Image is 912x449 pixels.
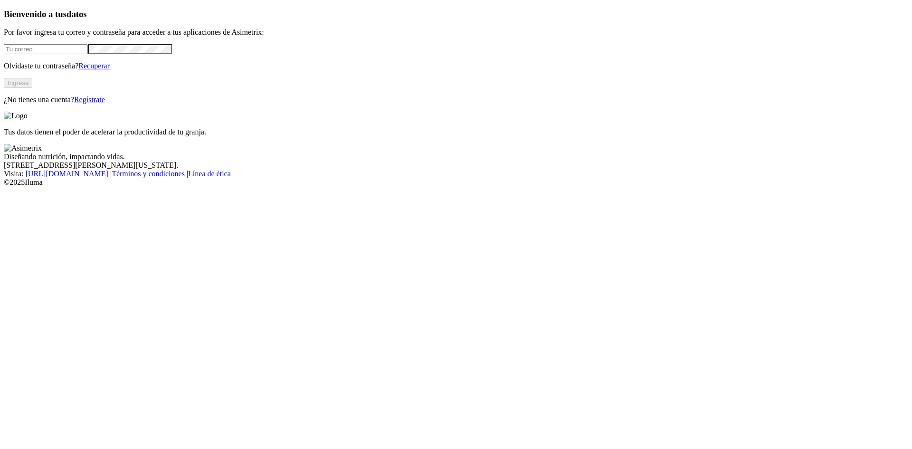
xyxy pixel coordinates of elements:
[4,170,908,178] div: Visita : | |
[74,96,105,104] a: Regístrate
[66,9,87,19] span: datos
[4,161,908,170] div: [STREET_ADDRESS][PERSON_NAME][US_STATE].
[4,112,28,120] img: Logo
[112,170,185,178] a: Términos y condiciones
[26,170,108,178] a: [URL][DOMAIN_NAME]
[4,78,32,88] button: Ingresa
[78,62,110,70] a: Recuperar
[4,128,908,136] p: Tus datos tienen el poder de acelerar la productividad de tu granja.
[4,144,42,153] img: Asimetrix
[188,170,231,178] a: Línea de ética
[4,178,908,187] div: © 2025 Iluma
[4,153,908,161] div: Diseñando nutrición, impactando vidas.
[4,96,908,104] p: ¿No tienes una cuenta?
[4,9,908,19] h3: Bienvenido a tus
[4,44,88,54] input: Tu correo
[4,28,908,37] p: Por favor ingresa tu correo y contraseña para acceder a tus aplicaciones de Asimetrix:
[4,62,908,70] p: Olvidaste tu contraseña?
